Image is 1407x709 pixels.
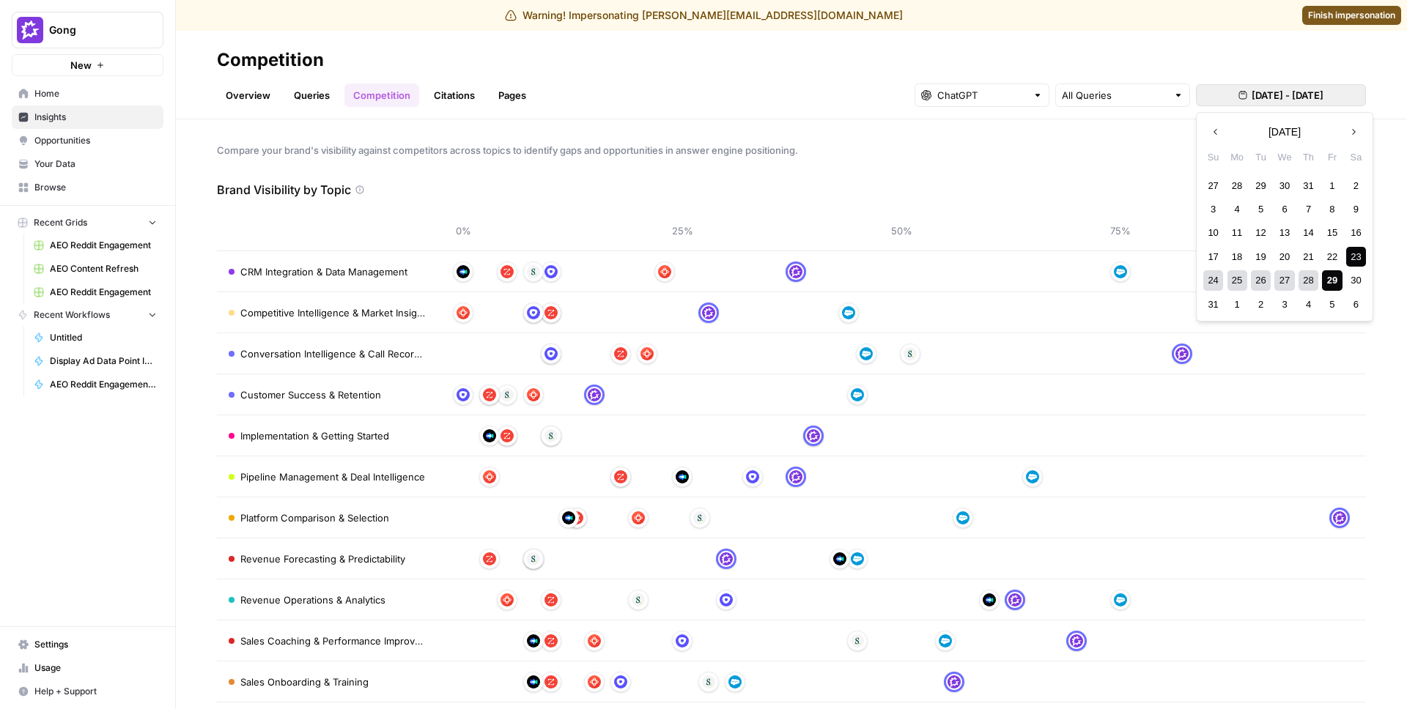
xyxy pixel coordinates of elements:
img: t5ivhg8jor0zzagzc03mug4u0re5 [1114,265,1127,278]
div: Choose Wednesday, July 30th, 2025 [1274,176,1294,196]
div: Choose Monday, August 18th, 2025 [1227,247,1247,267]
div: Choose Thursday, August 14th, 2025 [1299,223,1318,242]
input: All Queries [1062,88,1167,103]
div: Choose Sunday, August 10th, 2025 [1203,223,1223,242]
img: wsphppoo7wgauyfs4ako1dw2w3xh [658,265,671,278]
div: Th [1299,147,1318,167]
img: t5ivhg8jor0zzagzc03mug4u0re5 [728,675,742,688]
img: hqfc7lxcqkggco7ktn8he1iiiia8 [527,306,540,319]
img: hcm4s7ic2xq26rsmuray6dv1kquq [544,306,558,319]
span: Help + Support [34,685,157,698]
span: Revenue Forecasting & Predictability [240,552,405,566]
img: h6qlr8a97mop4asab8l5qtldq2wv [562,511,575,524]
div: Choose Monday, August 25th, 2025 [1227,270,1247,290]
div: Choose Tuesday, September 2nd, 2025 [1251,294,1271,314]
div: Choose Thursday, August 28th, 2025 [1299,270,1318,290]
img: hcm4s7ic2xq26rsmuray6dv1kquq [544,593,558,606]
a: Usage [12,656,163,680]
div: Choose Saturday, August 16th, 2025 [1346,223,1366,242]
img: w6cjb6u2gvpdnjw72qw8i2q5f3eb [789,265,802,278]
div: Choose Sunday, August 3rd, 2025 [1203,199,1223,219]
div: Choose Tuesday, August 5th, 2025 [1251,199,1271,219]
img: w6cjb6u2gvpdnjw72qw8i2q5f3eb [1175,347,1189,360]
div: Choose Monday, August 4th, 2025 [1227,199,1247,219]
span: Opportunities [34,134,157,147]
img: t5ivhg8jor0zzagzc03mug4u0re5 [842,306,855,319]
a: AEO Reddit Engagement - Fork [27,373,163,396]
div: We [1274,147,1294,167]
img: wsphppoo7wgauyfs4ako1dw2w3xh [588,675,601,688]
img: w6cjb6u2gvpdnjw72qw8i2q5f3eb [807,429,820,442]
img: hqfc7lxcqkggco7ktn8he1iiiia8 [457,388,470,401]
div: Sa [1346,147,1366,167]
div: month 2025-08 [1201,174,1367,316]
div: Choose Saturday, August 2nd, 2025 [1346,176,1366,196]
span: [DATE] - [DATE] [1252,88,1323,103]
img: vpq3xj2nnch2e2ivhsgwmf7hbkjf [527,552,540,565]
div: Choose Friday, August 15th, 2025 [1322,223,1342,242]
div: Choose Saturday, August 9th, 2025 [1346,199,1366,219]
a: Competition [344,83,419,107]
img: h6qlr8a97mop4asab8l5qtldq2wv [457,265,470,278]
img: h6qlr8a97mop4asab8l5qtldq2wv [527,634,540,647]
a: Opportunities [12,129,163,152]
span: AEO Reddit Engagement - Fork [50,378,157,391]
img: vpq3xj2nnch2e2ivhsgwmf7hbkjf [702,675,715,688]
span: Sales Onboarding & Training [240,675,369,689]
div: Choose Thursday, August 21st, 2025 [1299,247,1318,267]
div: Choose Sunday, August 17th, 2025 [1203,247,1223,267]
a: Untitled [27,326,163,349]
span: Platform Comparison & Selection [240,511,389,525]
img: h6qlr8a97mop4asab8l5qtldq2wv [983,593,996,606]
a: Queries [285,83,339,107]
div: Warning! Impersonating [PERSON_NAME][EMAIL_ADDRESS][DOMAIN_NAME] [505,8,903,23]
div: Choose Thursday, July 31st, 2025 [1299,176,1318,196]
span: Usage [34,661,157,675]
span: 75% [1106,223,1135,238]
span: 25% [668,223,697,238]
img: w6cjb6u2gvpdnjw72qw8i2q5f3eb [1333,511,1346,524]
div: Choose Friday, September 5th, 2025 [1322,294,1342,314]
img: t5ivhg8jor0zzagzc03mug4u0re5 [860,347,873,360]
div: Choose Saturday, September 6th, 2025 [1346,294,1366,314]
div: Choose Tuesday, August 26th, 2025 [1251,270,1271,290]
img: wsphppoo7wgauyfs4ako1dw2w3xh [588,634,601,647]
img: t5ivhg8jor0zzagzc03mug4u0re5 [1114,593,1127,606]
span: Untitled [50,331,157,344]
img: wsphppoo7wgauyfs4ako1dw2w3xh [632,511,645,524]
a: Browse [12,176,163,199]
div: Choose Sunday, August 31st, 2025 [1203,294,1223,314]
img: hcm4s7ic2xq26rsmuray6dv1kquq [501,265,514,278]
img: w6cjb6u2gvpdnjw72qw8i2q5f3eb [1070,634,1083,647]
img: hcm4s7ic2xq26rsmuray6dv1kquq [544,634,558,647]
div: Mo [1227,147,1247,167]
span: Conversation Intelligence & Call Recording [240,346,425,361]
a: Citations [425,83,484,107]
a: AEO Content Refresh [27,257,163,281]
div: Choose Wednesday, August 6th, 2025 [1274,199,1294,219]
img: wsphppoo7wgauyfs4ako1dw2w3xh [501,593,514,606]
span: Compare your brand's visibility against competitors across topics to identify gaps and opportunit... [217,143,1366,157]
img: hcm4s7ic2xq26rsmuray6dv1kquq [501,429,514,442]
div: Choose Thursday, September 4th, 2025 [1299,294,1318,314]
img: wsphppoo7wgauyfs4ako1dw2w3xh [483,470,496,483]
div: Choose Friday, August 22nd, 2025 [1322,247,1342,267]
input: ChatGPT [937,88,1027,103]
div: Choose Tuesday, August 12th, 2025 [1251,223,1271,242]
img: hcm4s7ic2xq26rsmuray6dv1kquq [483,552,496,565]
img: h6qlr8a97mop4asab8l5qtldq2wv [527,675,540,688]
img: hqfc7lxcqkggco7ktn8he1iiiia8 [676,634,689,647]
div: Choose Tuesday, August 19th, 2025 [1251,247,1271,267]
img: Gong Logo [17,17,43,43]
img: h6qlr8a97mop4asab8l5qtldq2wv [483,429,496,442]
a: Display Ad Data Point Identifier (Gong Labs and Case Studies) [27,349,163,373]
div: Choose Wednesday, August 13th, 2025 [1274,223,1294,242]
img: w6cjb6u2gvpdnjw72qw8i2q5f3eb [702,306,715,319]
span: Pipeline Management & Deal Intelligence [240,469,425,484]
a: Pages [490,83,535,107]
span: [DATE] [1268,125,1301,139]
div: Choose Sunday, July 27th, 2025 [1203,176,1223,196]
img: vpq3xj2nnch2e2ivhsgwmf7hbkjf [632,593,645,606]
img: hqfc7lxcqkggco7ktn8he1iiiia8 [544,347,558,360]
img: w6cjb6u2gvpdnjw72qw8i2q5f3eb [588,388,601,401]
